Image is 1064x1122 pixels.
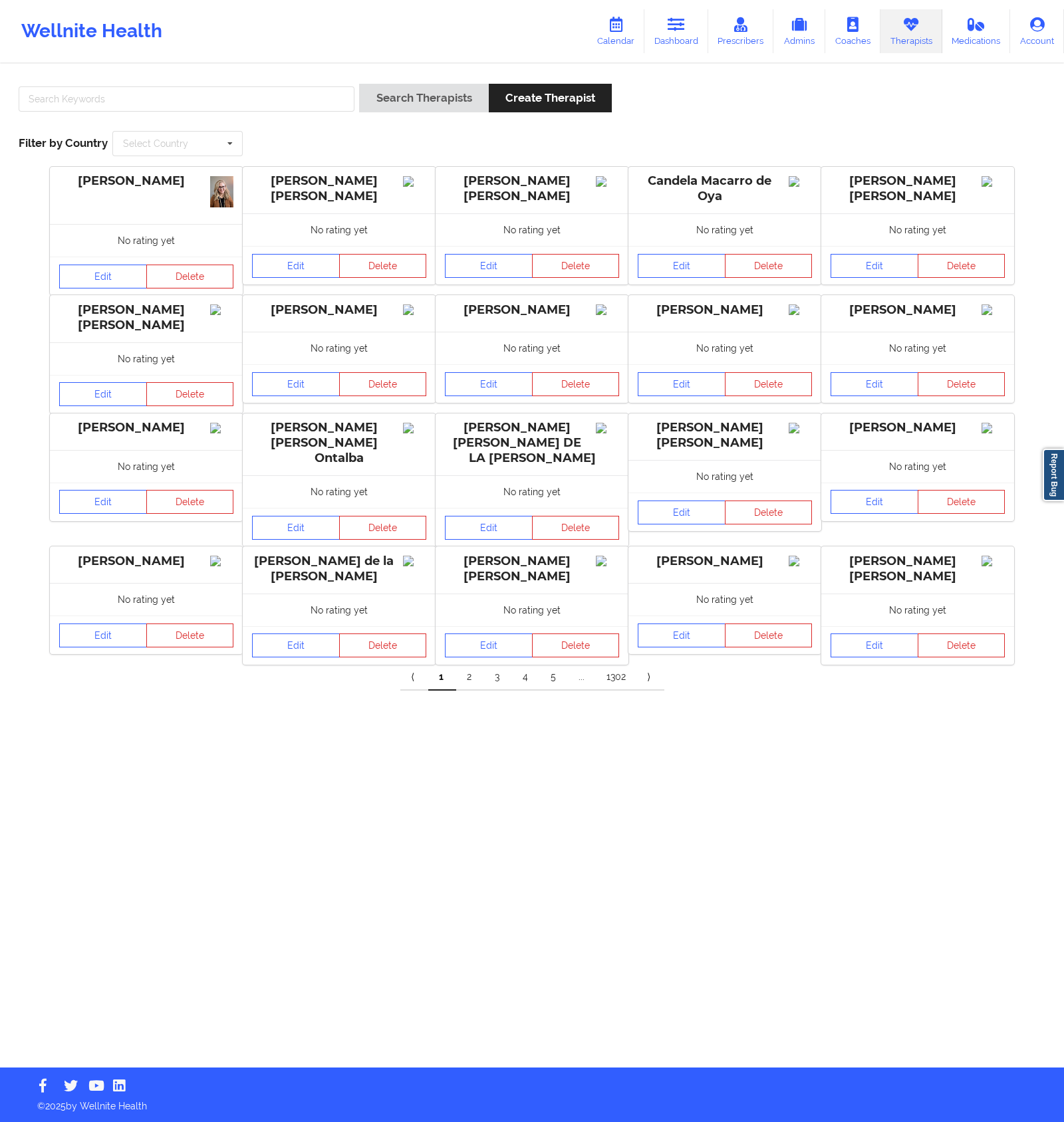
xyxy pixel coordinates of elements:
[252,554,426,584] div: [PERSON_NAME] de la [PERSON_NAME]
[252,372,340,396] a: Edit
[403,556,426,566] img: Image%2Fplaceholer-image.png
[19,136,108,150] span: Filter by Country
[825,9,880,53] a: Coaches
[821,594,1014,626] div: No rating yet
[59,302,233,333] div: [PERSON_NAME] [PERSON_NAME]
[210,423,233,433] img: Image%2Fplaceholer-image.png
[773,9,825,53] a: Admins
[403,304,426,315] img: Image%2Fplaceholer-image.png
[19,86,354,112] input: Search Keywords
[339,633,427,657] button: Delete
[400,664,428,691] a: Previous item
[28,1090,1036,1113] p: © 2025 by Wellnite Health
[596,304,619,315] img: Image%2Fplaceholer-image.png
[821,332,1014,364] div: No rating yet
[789,304,812,315] img: Image%2Fplaceholer-image.png
[831,302,1005,318] div: [PERSON_NAME]
[638,501,726,524] a: Edit
[59,623,147,647] a: Edit
[210,304,233,315] img: Image%2Fplaceholer-image.png
[50,583,243,616] div: No rating yet
[436,594,628,626] div: No rating yet
[638,554,812,569] div: [PERSON_NAME]
[628,460,821,493] div: No rating yet
[831,420,1005,435] div: [PERSON_NAME]
[636,664,664,691] a: Next item
[428,664,456,691] a: 1
[243,213,436,246] div: No rating yet
[918,490,1005,514] button: Delete
[252,173,426,204] div: [PERSON_NAME] [PERSON_NAME]
[725,501,813,524] button: Delete
[436,475,628,508] div: No rating yet
[243,594,436,626] div: No rating yet
[596,664,636,691] a: 1302
[644,9,708,53] a: Dashboard
[596,176,619,187] img: Image%2Fplaceholer-image.png
[59,554,233,569] div: [PERSON_NAME]
[50,342,243,375] div: No rating yet
[400,664,664,691] div: Pagination Navigation
[708,9,774,53] a: Prescribers
[210,556,233,566] img: Image%2Fplaceholer-image.png
[436,332,628,364] div: No rating yet
[831,633,918,657] a: Edit
[596,423,619,433] img: Image%2Fplaceholer-image.png
[59,490,147,514] a: Edit
[821,450,1014,483] div: No rating yet
[638,372,726,396] a: Edit
[918,254,1005,278] button: Delete
[445,633,533,657] a: Edit
[59,265,147,288] a: Edit
[831,554,1005,584] div: [PERSON_NAME] [PERSON_NAME]
[512,664,540,691] a: 4
[445,554,619,584] div: [PERSON_NAME] [PERSON_NAME]
[628,213,821,246] div: No rating yet
[50,224,243,257] div: No rating yet
[638,623,726,647] a: Edit
[831,254,918,278] a: Edit
[436,213,628,246] div: No rating yet
[918,372,1005,396] button: Delete
[445,372,533,396] a: Edit
[243,475,436,508] div: No rating yet
[532,516,620,540] button: Delete
[252,516,340,540] a: Edit
[568,664,596,691] a: ...
[638,173,812,204] div: Candela Macarro de Oya
[339,516,427,540] button: Delete
[146,382,234,406] button: Delete
[638,254,726,278] a: Edit
[146,490,234,514] button: Delete
[982,176,1005,187] img: Image%2Fplaceholer-image.png
[982,304,1005,315] img: Image%2Fplaceholer-image.png
[489,84,612,112] button: Create Therapist
[359,84,488,112] button: Search Therapists
[638,420,812,451] div: [PERSON_NAME] [PERSON_NAME]
[831,372,918,396] a: Edit
[252,420,426,466] div: [PERSON_NAME] [PERSON_NAME] Ontalba
[725,623,813,647] button: Delete
[587,9,644,53] a: Calendar
[532,633,620,657] button: Delete
[1043,449,1064,501] a: Report Bug
[918,633,1005,657] button: Delete
[789,423,812,433] img: Image%2Fplaceholer-image.png
[638,302,812,318] div: [PERSON_NAME]
[596,556,619,566] img: Image%2Fplaceholer-image.png
[831,490,918,514] a: Edit
[146,623,234,647] button: Delete
[445,516,533,540] a: Edit
[532,254,620,278] button: Delete
[445,173,619,204] div: [PERSON_NAME] [PERSON_NAME]
[403,176,426,187] img: Image%2Fplaceholer-image.png
[339,372,427,396] button: Delete
[243,332,436,364] div: No rating yet
[445,254,533,278] a: Edit
[982,423,1005,433] img: Image%2Fplaceholer-image.png
[146,265,234,288] button: Delete
[403,423,426,433] img: Image%2Fplaceholer-image.png
[210,176,233,208] img: 0f8d0f09-dc87-4a7e-b3cb-07ae5250bffc_IMG_6244.jpeg
[59,382,147,406] a: Edit
[123,139,188,148] div: Select Country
